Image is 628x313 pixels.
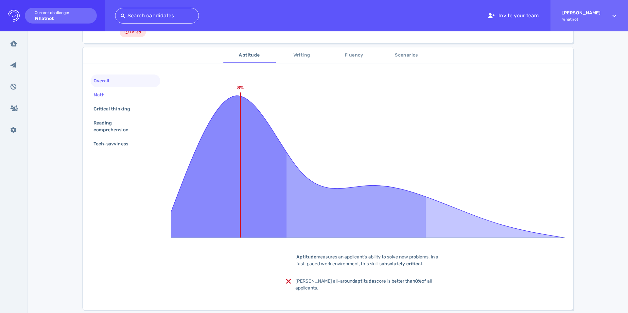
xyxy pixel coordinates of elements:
[296,254,316,260] b: Aptitude
[92,118,153,135] div: Reading comprehension
[92,76,117,86] div: Overall
[355,278,374,284] b: aptitude
[92,90,113,100] div: Math
[384,51,429,59] span: Scenarios
[332,51,376,59] span: Fluency
[237,85,244,91] text: 8%
[130,28,141,36] span: Failed
[415,278,422,284] b: 8%
[286,254,450,267] div: measures an applicant's ability to solve new problems. In a fast-paced work environment, this ski...
[382,261,422,267] b: absolutely critical
[227,51,272,59] span: Aptitude
[562,10,601,16] strong: [PERSON_NAME]
[92,104,138,114] div: Critical thinking
[562,17,601,22] span: Whatnot
[295,278,432,291] span: [PERSON_NAME] all-around score is better than of all applicants.
[280,51,324,59] span: Writing
[92,139,136,149] div: Tech-savviness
